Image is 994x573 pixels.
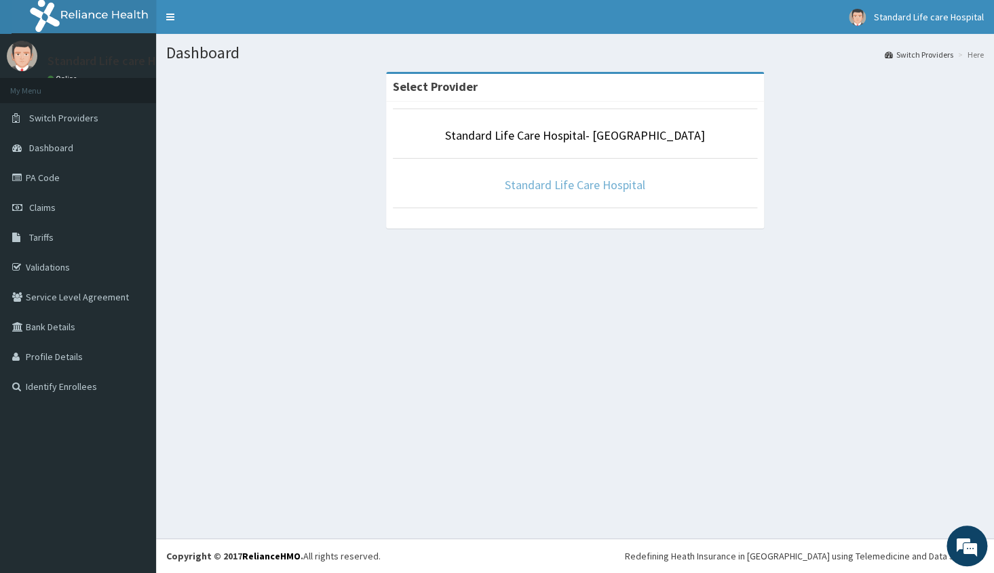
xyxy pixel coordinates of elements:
[445,127,705,143] a: Standard Life Care Hospital- [GEOGRAPHIC_DATA]
[156,538,994,573] footer: All rights reserved.
[29,112,98,124] span: Switch Providers
[885,49,953,60] a: Switch Providers
[955,49,984,60] li: Here
[29,201,56,214] span: Claims
[29,142,73,154] span: Dashboard
[29,231,54,243] span: Tariffs
[849,9,866,26] img: User Image
[166,44,984,62] h1: Dashboard
[874,11,984,23] span: Standard Life care Hospital
[47,74,80,83] a: Online
[625,549,984,563] div: Redefining Heath Insurance in [GEOGRAPHIC_DATA] using Telemedicine and Data Science!
[47,55,193,67] p: Standard Life care Hospital
[166,550,303,562] strong: Copyright © 2017 .
[7,41,37,71] img: User Image
[505,177,645,193] a: Standard Life Care Hospital
[242,550,301,562] a: RelianceHMO
[393,79,478,94] strong: Select Provider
